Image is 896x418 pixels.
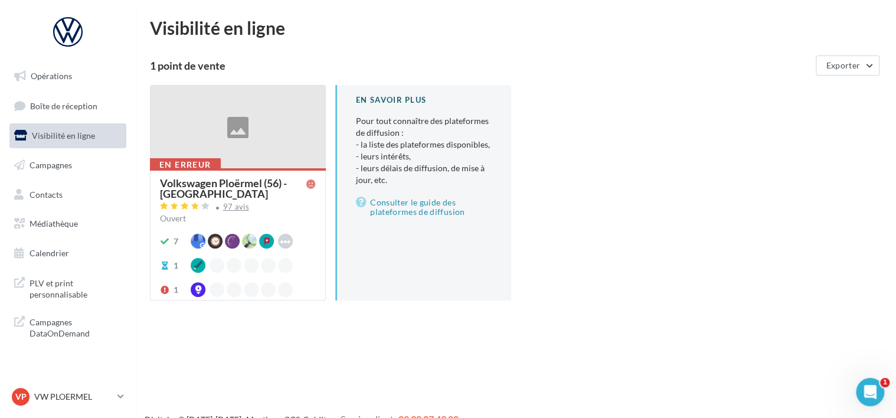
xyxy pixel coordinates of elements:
span: Opérations [31,71,72,81]
a: Consulter le guide des plateformes de diffusion [356,195,492,219]
span: Visibilité en ligne [32,130,95,141]
span: Exporter [826,60,860,70]
a: Boîte de réception [7,93,129,119]
div: En savoir plus [356,94,492,106]
span: PLV et print personnalisable [30,275,122,301]
p: Pour tout connaître des plateformes de diffusion : [356,115,492,186]
a: Médiathèque [7,211,129,236]
iframe: Intercom live chat [856,378,884,406]
a: Opérations [7,64,129,89]
span: Calendrier [30,248,69,258]
span: Campagnes DataOnDemand [30,314,122,339]
div: 1 [174,284,178,296]
span: 1 [880,378,890,387]
a: Campagnes DataOnDemand [7,309,129,344]
div: Volkswagen Ploërmel (56) - [GEOGRAPHIC_DATA] [160,178,306,199]
a: Campagnes [7,153,129,178]
a: Visibilité en ligne [7,123,129,148]
div: 7 [174,236,178,247]
a: Contacts [7,182,129,207]
span: Médiathèque [30,218,78,228]
button: Exporter [816,55,879,76]
li: - leurs intérêts, [356,151,492,162]
span: Contacts [30,189,63,199]
div: 1 point de vente [150,60,811,71]
div: 97 avis [223,203,249,211]
span: VP [15,391,27,403]
a: 97 avis [160,201,316,215]
a: PLV et print personnalisable [7,270,129,305]
a: Calendrier [7,241,129,266]
li: - leurs délais de diffusion, de mise à jour, etc. [356,162,492,186]
span: Boîte de réception [30,100,97,110]
span: Ouvert [160,213,186,223]
div: En erreur [150,158,221,171]
a: VP VW PLOERMEL [9,386,126,408]
p: VW PLOERMEL [34,391,113,403]
div: Visibilité en ligne [150,19,882,37]
div: 1 [174,260,178,272]
span: Campagnes [30,160,72,170]
li: - la liste des plateformes disponibles, [356,139,492,151]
